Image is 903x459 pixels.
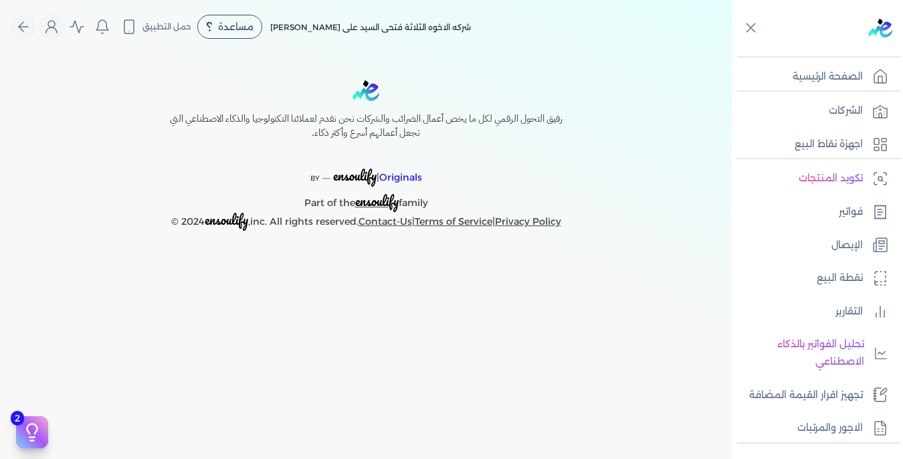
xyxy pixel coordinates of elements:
p: اجهزة نقاط البيع [795,136,863,153]
span: BY [310,174,320,183]
p: التقارير [835,303,863,320]
span: ensoulify [355,191,399,211]
a: Contact-Us [359,215,412,227]
a: الشركات [732,97,895,125]
a: ensoulify [355,197,399,209]
a: Privacy Policy [495,215,561,227]
a: فواتير [732,198,895,226]
p: نقطة البيع [817,270,863,287]
p: تحليل الفواتير بالذكاء الاصطناعي [738,336,864,370]
img: logo [353,80,379,101]
p: | [141,151,591,187]
span: شركه الاخوه الثلاثة فتحى السيد على [PERSON_NAME] [270,22,471,32]
a: التقارير [732,298,895,326]
a: تجهيز اقرار القيمة المضافة [732,381,895,409]
p: الشركات [829,102,863,120]
button: حمل التطبيق [118,15,195,38]
button: 2 [16,416,48,448]
a: نقطة البيع [732,264,895,292]
p: Part of the family [141,187,591,212]
span: Originals [379,171,422,183]
p: فواتير [839,203,863,221]
span: حمل التطبيق [142,21,191,33]
p: تجهيز اقرار القيمة المضافة [749,387,863,404]
p: تكويد المنتجات [799,170,863,187]
p: الإيصال [831,237,863,254]
a: تحليل الفواتير بالذكاء الاصطناعي [732,331,895,375]
a: تكويد المنتجات [732,165,895,193]
h6: رفيق التحول الرقمي لكل ما يخص أعمال الضرائب والشركات نحن نقدم لعملائنا التكنولوجيا والذكاء الاصطن... [141,112,591,141]
a: الصفحة الرئيسية [732,63,895,91]
sup: __ [322,171,330,179]
a: الاجور والمرتبات [732,414,895,442]
img: logo [868,19,892,37]
span: ensoulify [333,165,377,186]
a: اجهزة نقاط البيع [732,130,895,159]
p: الاجور والمرتبات [797,420,863,437]
p: الصفحة الرئيسية [793,68,863,86]
span: مساعدة [218,22,254,31]
a: Terms of Service [415,215,492,227]
p: © 2024 ,inc. All rights reserved. | | [141,211,591,231]
span: ensoulify [205,209,248,230]
a: الإيصال [732,232,895,260]
span: 2 [11,411,24,426]
div: مساعدة [197,15,262,39]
